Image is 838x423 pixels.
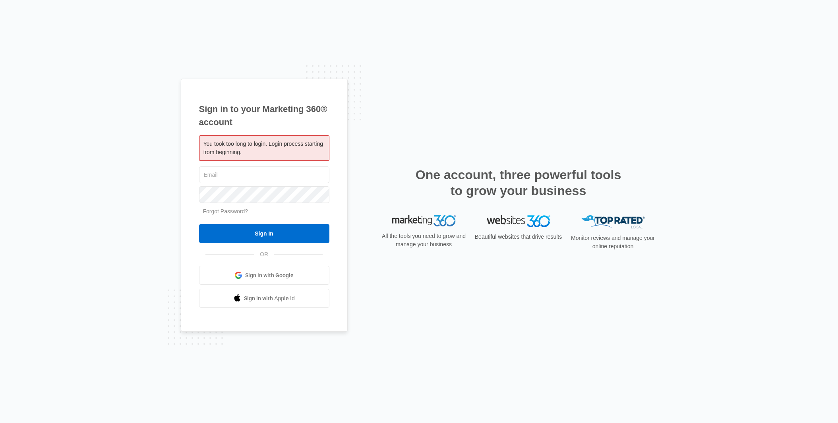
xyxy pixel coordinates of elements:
input: Sign In [199,224,329,243]
h1: Sign in to your Marketing 360® account [199,102,329,129]
p: All the tools you need to grow and manage your business [379,232,468,249]
span: You took too long to login. Login process starting from beginning. [203,141,323,155]
h2: One account, three powerful tools to grow your business [413,167,624,199]
span: Sign in with Google [245,271,294,280]
span: Sign in with Apple Id [244,294,295,303]
img: Websites 360 [487,215,550,227]
a: Sign in with Google [199,266,329,285]
img: Marketing 360 [392,215,456,226]
a: Sign in with Apple Id [199,289,329,308]
p: Monitor reviews and manage your online reputation [569,234,658,251]
img: Top Rated Local [581,215,645,228]
span: OR [254,250,274,259]
input: Email [199,166,329,183]
a: Forgot Password? [203,208,248,214]
p: Beautiful websites that drive results [474,233,563,241]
